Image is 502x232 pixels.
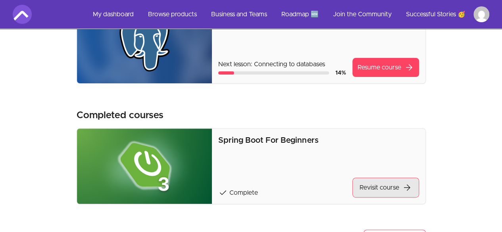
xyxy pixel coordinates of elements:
a: Business and Teams [205,5,273,24]
nav: Main [87,5,489,24]
span: arrow_forward [404,63,414,72]
a: Revisit coursearrow_forward [352,178,419,197]
span: 14 % [335,70,346,76]
img: Product image for Spring Boot For Beginners [77,128,212,204]
img: Amigoscode logo [13,5,32,24]
div: Course progress [218,71,329,75]
h3: Completed courses [77,109,163,122]
a: Successful Stories 🥳 [400,5,472,24]
a: Resume coursearrow_forward [352,58,419,77]
a: Browse products [142,5,203,24]
a: My dashboard [87,5,140,24]
a: Roadmap 🆕 [275,5,325,24]
a: Join the Community [327,5,398,24]
img: Profile image for Eddington Mpofu [473,6,489,22]
img: Product image for Relational Database and SQL Essentials [77,8,212,83]
span: arrow_forward [402,183,412,192]
p: Spring Boot For Beginners [218,135,419,146]
p: Next lesson: Connecting to databases [218,59,346,69]
span: Complete [229,190,258,196]
span: check [218,188,228,197]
